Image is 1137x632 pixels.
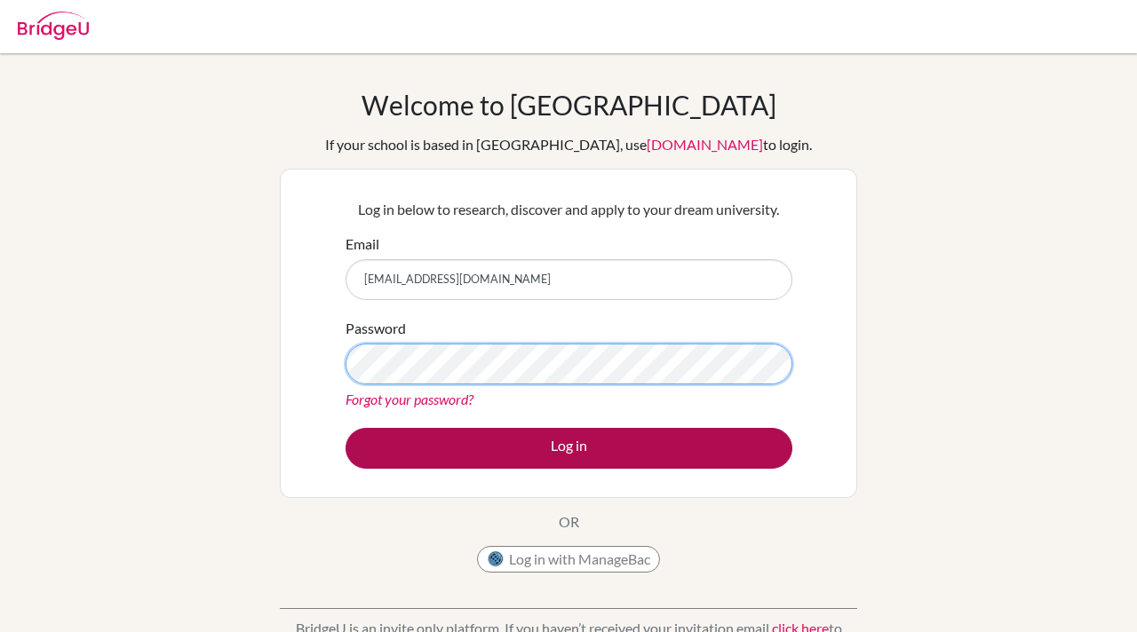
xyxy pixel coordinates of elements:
[346,318,406,339] label: Password
[346,199,792,220] p: Log in below to research, discover and apply to your dream university.
[346,391,473,407] a: Forgot your password?
[559,511,579,533] p: OR
[362,89,776,121] h1: Welcome to [GEOGRAPHIC_DATA]
[346,233,379,255] label: Email
[647,136,763,153] a: [DOMAIN_NAME]
[325,134,812,155] div: If your school is based in [GEOGRAPHIC_DATA], use to login.
[18,12,89,40] img: Bridge-U
[477,546,660,573] button: Log in with ManageBac
[346,428,792,469] button: Log in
